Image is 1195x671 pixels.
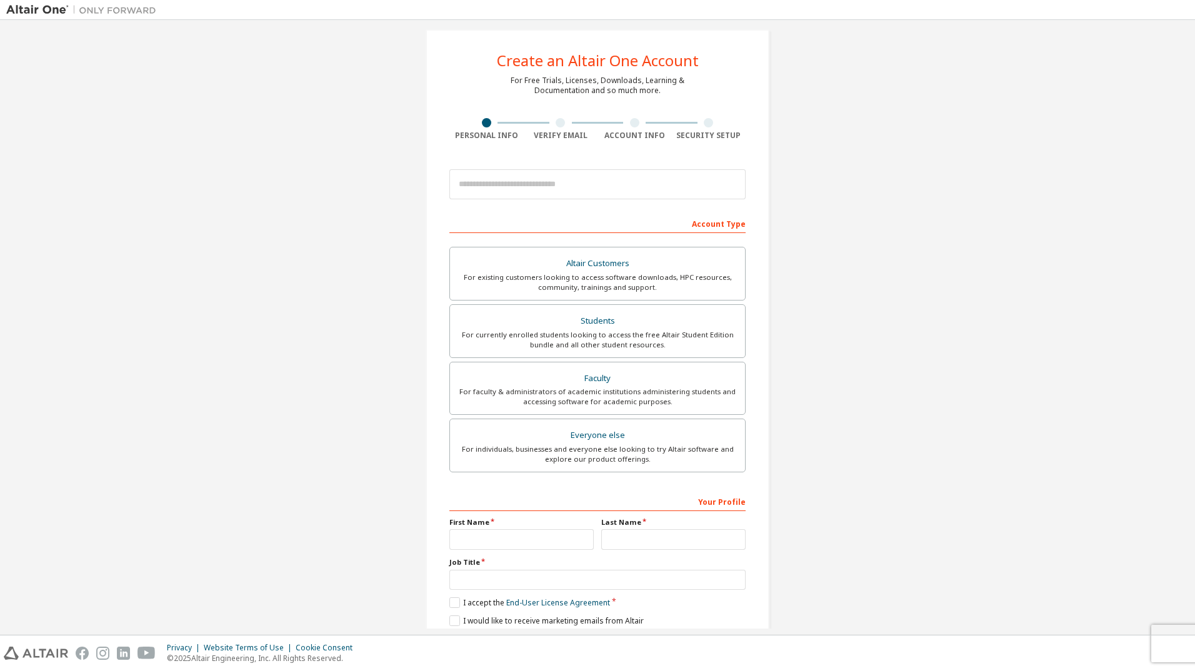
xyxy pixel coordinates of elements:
label: Job Title [449,557,746,567]
img: Altair One [6,4,162,16]
label: First Name [449,517,594,527]
div: Cookie Consent [296,643,360,653]
div: For Free Trials, Licenses, Downloads, Learning & Documentation and so much more. [511,76,684,96]
div: Personal Info [449,131,524,141]
div: Website Terms of Use [204,643,296,653]
div: Account Info [597,131,672,141]
p: © 2025 Altair Engineering, Inc. All Rights Reserved. [167,653,360,664]
div: For faculty & administrators of academic institutions administering students and accessing softwa... [457,387,737,407]
label: Last Name [601,517,746,527]
div: Faculty [457,370,737,387]
div: Students [457,312,737,330]
div: Privacy [167,643,204,653]
img: altair_logo.svg [4,647,68,660]
div: Everyone else [457,427,737,444]
div: Security Setup [672,131,746,141]
div: Altair Customers [457,255,737,272]
div: For existing customers looking to access software downloads, HPC resources, community, trainings ... [457,272,737,292]
img: instagram.svg [96,647,109,660]
a: End-User License Agreement [506,597,610,608]
label: I would like to receive marketing emails from Altair [449,615,644,626]
div: For individuals, businesses and everyone else looking to try Altair software and explore our prod... [457,444,737,464]
label: I accept the [449,597,610,608]
div: For currently enrolled students looking to access the free Altair Student Edition bundle and all ... [457,330,737,350]
div: Verify Email [524,131,598,141]
img: youtube.svg [137,647,156,660]
div: Account Type [449,213,746,233]
div: Create an Altair One Account [497,53,699,68]
img: facebook.svg [76,647,89,660]
div: Your Profile [449,491,746,511]
img: linkedin.svg [117,647,130,660]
